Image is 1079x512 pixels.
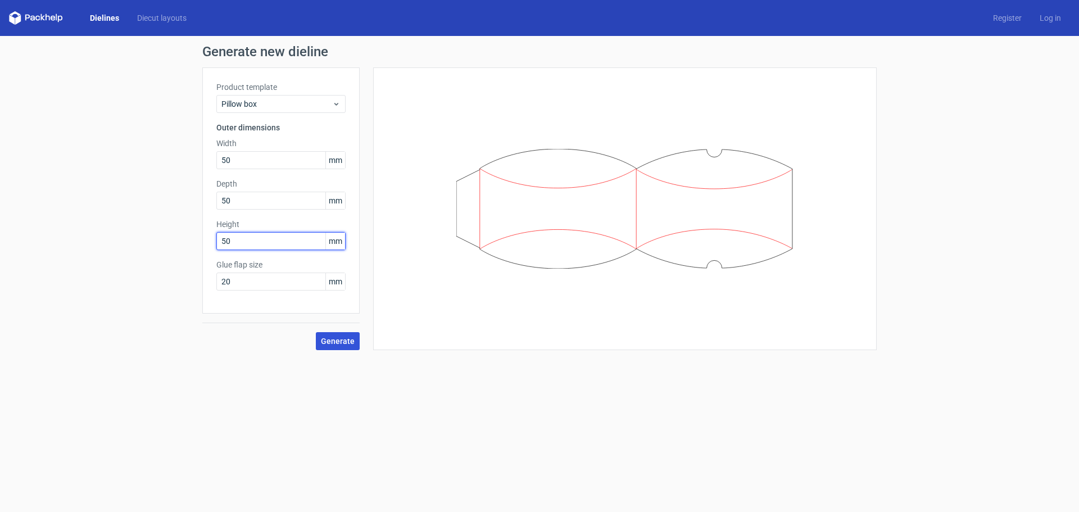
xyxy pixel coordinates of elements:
h1: Generate new dieline [202,45,877,58]
span: mm [325,152,345,169]
label: Depth [216,178,346,189]
a: Diecut layouts [128,12,196,24]
label: Glue flap size [216,259,346,270]
label: Product template [216,81,346,93]
h3: Outer dimensions [216,122,346,133]
span: Pillow box [221,98,332,110]
a: Log in [1031,12,1070,24]
a: Dielines [81,12,128,24]
span: mm [325,233,345,250]
span: Generate [321,337,355,345]
a: Register [984,12,1031,24]
label: Height [216,219,346,230]
span: mm [325,273,345,290]
button: Generate [316,332,360,350]
label: Width [216,138,346,149]
span: mm [325,192,345,209]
